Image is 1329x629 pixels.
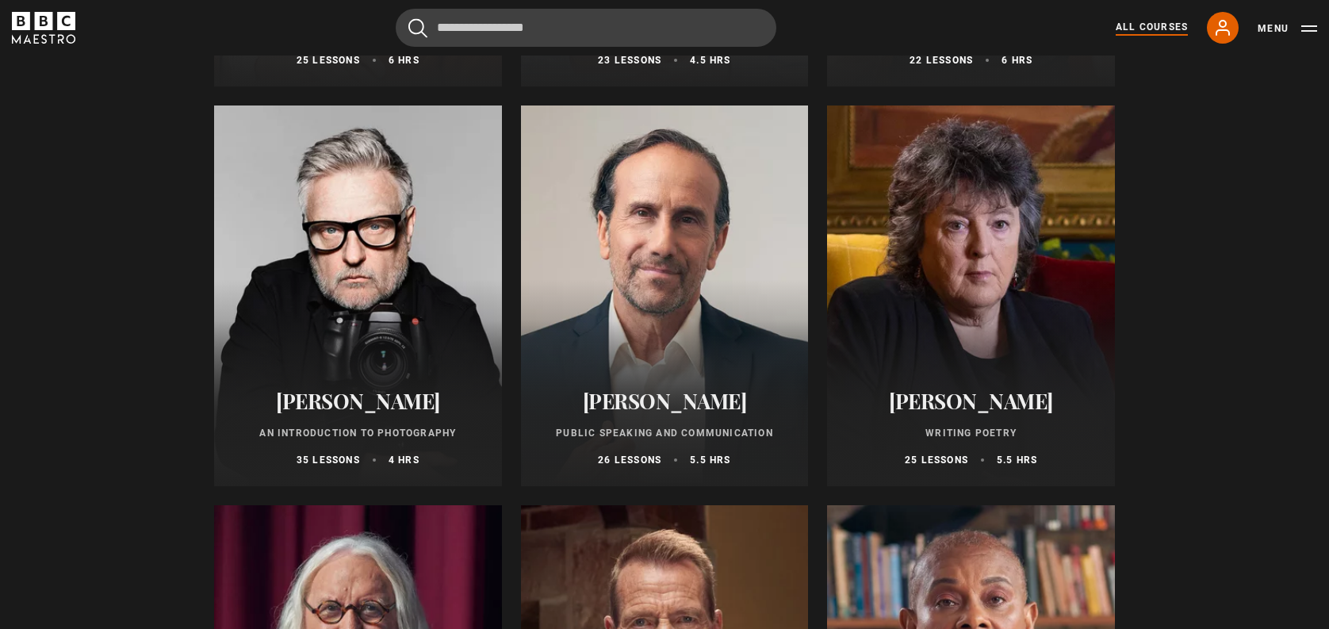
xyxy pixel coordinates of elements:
[408,18,427,38] button: Submit the search query
[905,453,968,467] p: 25 lessons
[233,426,483,440] p: An Introduction to Photography
[690,53,730,67] p: 4.5 hrs
[1116,20,1188,36] a: All Courses
[690,453,730,467] p: 5.5 hrs
[12,12,75,44] svg: BBC Maestro
[214,105,502,486] a: [PERSON_NAME] An Introduction to Photography 35 lessons 4 hrs
[598,453,661,467] p: 26 lessons
[846,389,1096,413] h2: [PERSON_NAME]
[297,453,360,467] p: 35 lessons
[233,389,483,413] h2: [PERSON_NAME]
[997,453,1037,467] p: 5.5 hrs
[389,53,419,67] p: 6 hrs
[910,53,973,67] p: 22 lessons
[846,426,1096,440] p: Writing Poetry
[598,53,661,67] p: 23 lessons
[1258,21,1317,36] button: Toggle navigation
[396,9,776,47] input: Search
[521,105,809,486] a: [PERSON_NAME] Public Speaking and Communication 26 lessons 5.5 hrs
[297,53,360,67] p: 25 lessons
[389,453,419,467] p: 4 hrs
[540,389,790,413] h2: [PERSON_NAME]
[1002,53,1032,67] p: 6 hrs
[540,426,790,440] p: Public Speaking and Communication
[827,105,1115,486] a: [PERSON_NAME] Writing Poetry 25 lessons 5.5 hrs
